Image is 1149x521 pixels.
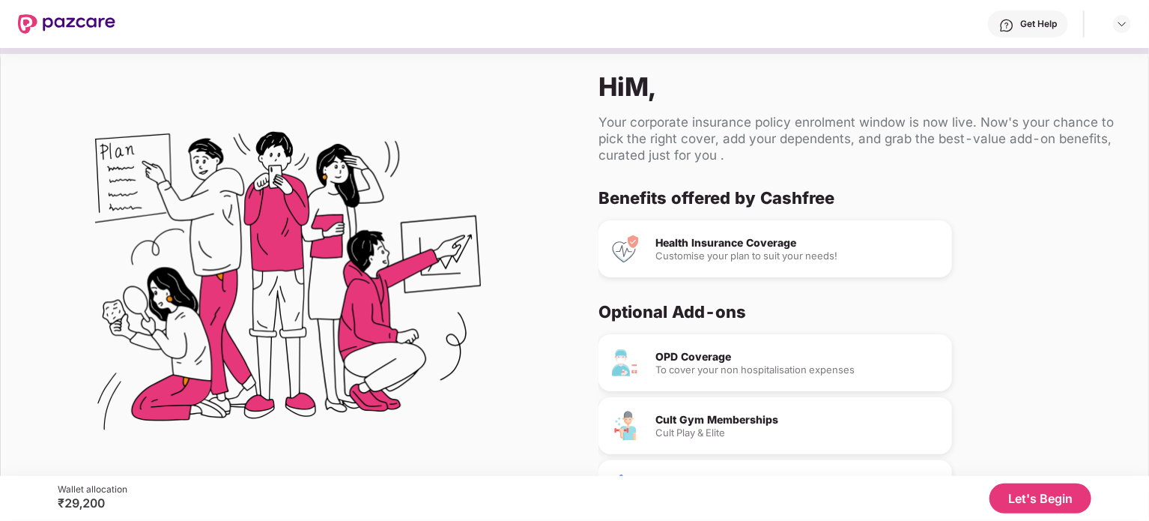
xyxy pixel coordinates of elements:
img: svg+xml;base64,PHN2ZyBpZD0iSGVscC0zMngzMiIgeG1sbnM9Imh0dHA6Ly93d3cudzMub3JnLzIwMDAvc3ZnIiB3aWR0aD... [999,18,1014,33]
div: To cover your non hospitalisation expenses [655,365,940,375]
div: Hi M , [598,71,1124,102]
div: Customise your plan to suit your needs! [655,251,940,261]
div: Health Insurance Coverage [655,238,940,248]
div: Benefits offered by Cashfree [598,187,1112,208]
img: svg+xml;base64,PHN2ZyBpZD0iRHJvcGRvd24tMzJ4MzIiIHhtbG5zPSJodHRwOi8vd3d3LnczLm9yZy8yMDAwL3N2ZyIgd2... [1116,18,1128,30]
div: Wallet allocation [58,484,127,496]
div: Cult Gym Memberships [655,415,940,425]
div: OPD Coverage [655,352,940,362]
img: Health Insurance Coverage [610,234,640,264]
button: Let's Begin [989,484,1091,514]
div: ₹29,200 [58,496,127,511]
div: Get Help [1020,18,1057,30]
div: Optional Add-ons [598,301,1112,322]
img: Flex Benefits Illustration [95,93,481,479]
img: OPD Coverage [610,348,640,378]
img: New Pazcare Logo [18,14,115,34]
div: Cult Play & Elite [655,428,940,438]
img: Health Checkups [610,474,640,504]
div: Your corporate insurance policy enrolment window is now live. Now's your chance to pick the right... [598,114,1124,163]
img: Cult Gym Memberships [610,411,640,441]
